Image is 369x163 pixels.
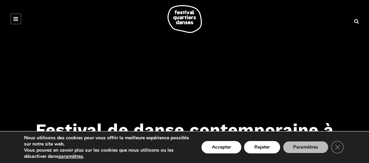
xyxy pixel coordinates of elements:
h3: Festival de danse contemporaine à [GEOGRAPHIC_DATA] [7,120,362,160]
button: Paramètres [283,141,328,153]
button: Rejeter [244,141,280,153]
button: paramètres [58,153,83,160]
button: Accepter [201,141,241,153]
p: Vous pouvez en savoir plus sur les cookies que nous utilisons ou les désactiver dans . [24,147,189,160]
p: Nous utilisons des cookies pour vous offrir la meilleure expérience possible sur notre site web. [24,135,189,147]
button: Close GDPR Cookie Banner [331,141,344,153]
img: logo-fqd-med [168,5,202,33]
